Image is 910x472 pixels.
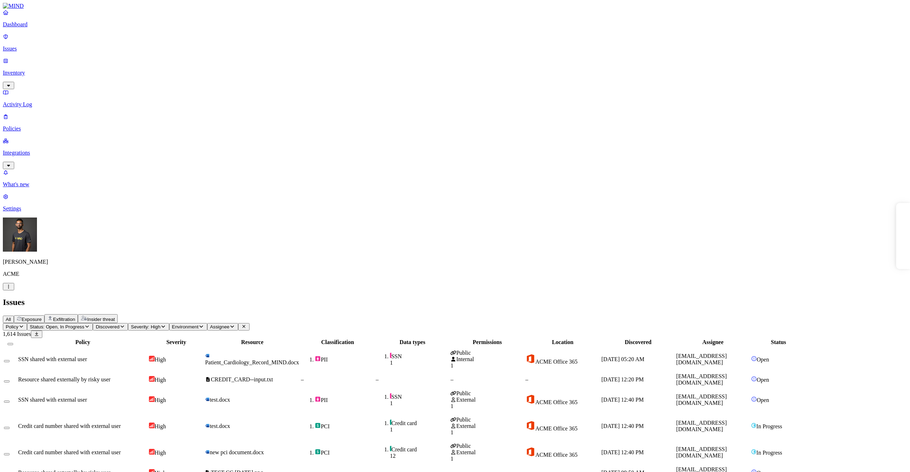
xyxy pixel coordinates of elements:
[601,397,644,403] span: [DATE] 12:40 PM
[450,350,524,356] div: Public
[390,446,391,451] img: pci-line
[205,359,299,365] span: Patient_Cardiology_Record_MIND.docx
[210,449,264,455] span: new pci document.docx
[390,393,391,399] img: pii-line
[315,356,374,363] div: PII
[390,427,449,433] div: 1
[390,400,449,407] div: 1
[155,450,166,456] span: High
[676,339,750,345] div: Assignee
[676,353,727,365] span: [EMAIL_ADDRESS][DOMAIN_NAME]
[751,339,806,345] div: Status
[3,70,907,76] p: Inventory
[450,443,524,449] div: Public
[751,396,757,402] img: status-open
[3,205,907,212] p: Settings
[751,449,756,455] img: status-in-progress
[450,376,453,382] span: –
[4,453,10,455] button: Select row
[96,324,119,329] span: Discovered
[149,339,204,345] div: Severity
[315,356,321,361] img: pii
[601,339,675,345] div: Discovered
[535,359,578,365] span: ACME Office 365
[155,377,166,383] span: High
[390,360,449,366] div: 1
[131,324,160,329] span: Severity: High
[525,447,535,457] img: office-365
[450,390,524,397] div: Public
[390,419,449,427] div: Credit card
[205,353,210,358] img: microsoft-word
[390,419,391,425] img: pci-line
[757,377,769,383] span: Open
[757,356,769,363] span: Open
[7,343,13,345] button: Select all
[450,356,524,363] div: Internal
[390,446,449,453] div: Credit card
[210,423,230,429] span: test.docx
[376,376,379,382] span: –
[3,21,907,28] p: Dashboard
[676,373,727,386] span: [EMAIL_ADDRESS][DOMAIN_NAME]
[751,356,757,361] img: status-open
[149,423,155,428] img: severity-high
[210,397,230,403] span: test.docx
[525,376,528,382] span: –
[3,101,907,108] p: Activity Log
[315,396,321,402] img: pii
[450,417,524,423] div: Public
[4,380,10,382] button: Select row
[6,317,11,322] span: All
[18,423,121,429] span: Credit card number shared with external user
[535,425,578,431] span: ACME Office 365
[53,317,75,322] span: Exfiltration
[155,356,166,363] span: High
[535,452,578,458] span: ACME Office 365
[149,449,155,455] img: severity-high
[601,423,644,429] span: [DATE] 12:40 PM
[18,397,87,403] span: SSN shared with external user
[315,423,321,428] img: pci
[18,449,121,455] span: Credit card number shared with external user
[757,397,769,403] span: Open
[535,399,578,405] span: ACME Office 365
[450,449,524,456] div: External
[149,356,155,361] img: severity-high
[87,317,115,322] span: Insider threat
[4,427,10,429] button: Select row
[211,376,273,382] span: CREDIT_CARD--input.txt
[3,259,907,265] p: [PERSON_NAME]
[301,376,304,382] span: –
[390,353,391,358] img: pii-line
[676,420,727,432] span: [EMAIL_ADDRESS][DOMAIN_NAME]
[450,397,524,403] div: External
[205,397,210,402] img: microsoft-word
[205,450,210,454] img: microsoft-word
[3,125,907,132] p: Policies
[525,394,535,404] img: office-365
[301,339,374,345] div: Classification
[210,324,230,329] span: Assignee
[3,181,907,188] p: What's new
[676,393,727,406] span: [EMAIL_ADDRESS][DOMAIN_NAME]
[450,403,524,409] div: 1
[376,339,449,345] div: Data types
[3,271,907,277] p: ACME
[525,354,535,364] img: office-365
[601,356,644,362] span: [DATE] 05:20 AM
[315,396,374,403] div: PII
[3,218,37,252] img: Amit Cohen
[676,446,727,458] span: [EMAIL_ADDRESS][DOMAIN_NAME]
[30,324,84,329] span: Status: Open, In Progress
[756,423,782,429] span: In Progress
[3,45,907,52] p: Issues
[3,3,24,9] img: MIND
[4,401,10,403] button: Select row
[450,363,524,369] div: 1
[315,423,374,430] div: PCI
[315,449,374,456] div: PCI
[205,423,210,428] img: microsoft-word
[3,297,907,307] h2: Issues
[390,453,449,459] div: 12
